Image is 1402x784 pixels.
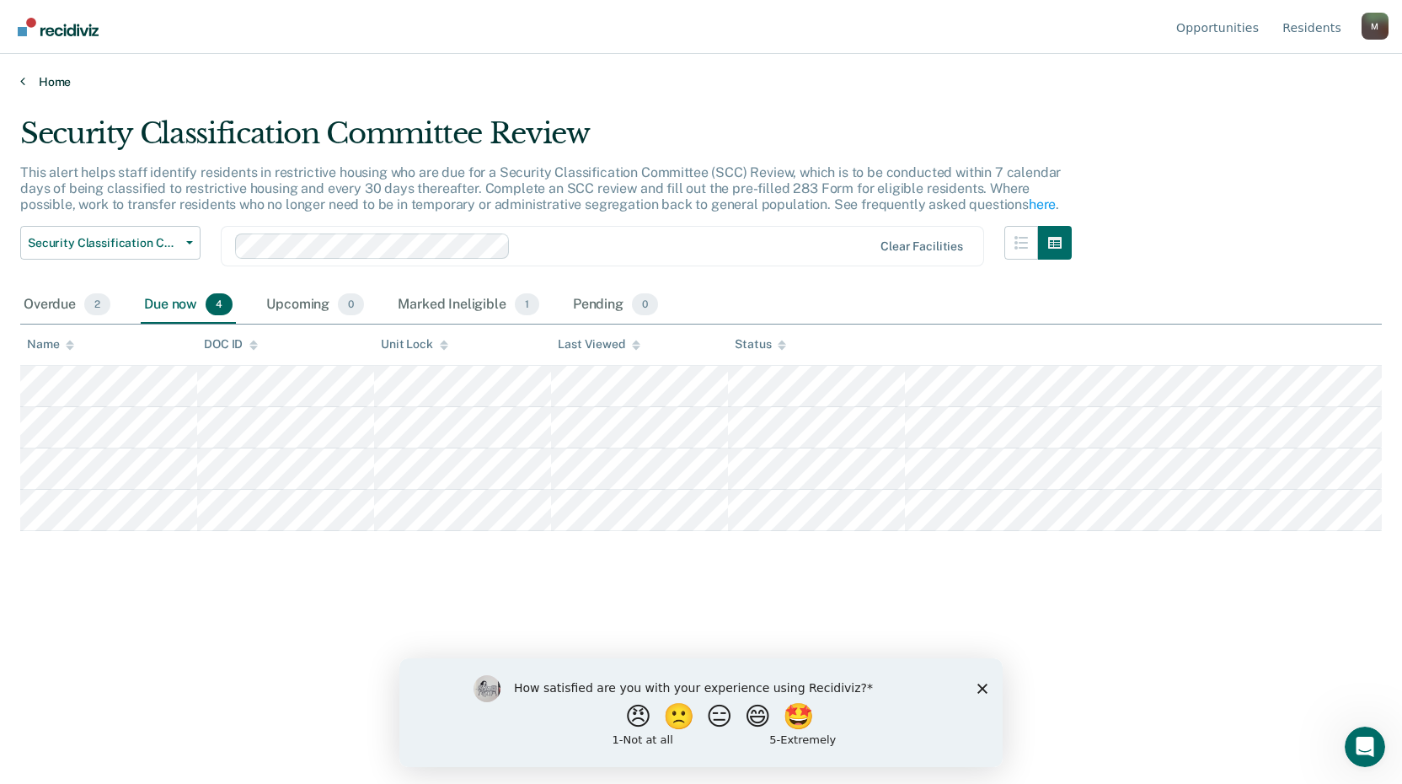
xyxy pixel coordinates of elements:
iframe: Intercom live chat [1345,727,1385,767]
div: Marked Ineligible1 [394,287,543,324]
div: Unit Lock [381,337,448,352]
div: Name [27,337,74,352]
div: Pending0 [570,287,661,324]
span: 0 [632,293,658,315]
div: Clear facilities [880,239,963,254]
div: Status [735,337,786,352]
img: Recidiviz [18,18,99,36]
span: 0 [338,293,364,315]
span: 2 [84,293,110,315]
div: Upcoming0 [263,287,367,324]
div: Security Classification Committee Review [20,116,1072,164]
div: M [1362,13,1389,40]
span: Security Classification Committee Review [28,236,179,250]
iframe: Survey by Kim from Recidiviz [399,658,1003,767]
div: Overdue2 [20,287,114,324]
button: Security Classification Committee Review [20,226,201,260]
span: 1 [515,293,539,315]
a: here [1029,196,1056,212]
div: Last Viewed [558,337,639,352]
div: DOC ID [204,337,258,352]
span: 4 [206,293,233,315]
a: Home [20,74,1382,89]
button: Profile dropdown button [1362,13,1389,40]
div: Due now4 [141,287,236,324]
p: This alert helps staff identify residents in restrictive housing who are due for a Security Class... [20,164,1061,212]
